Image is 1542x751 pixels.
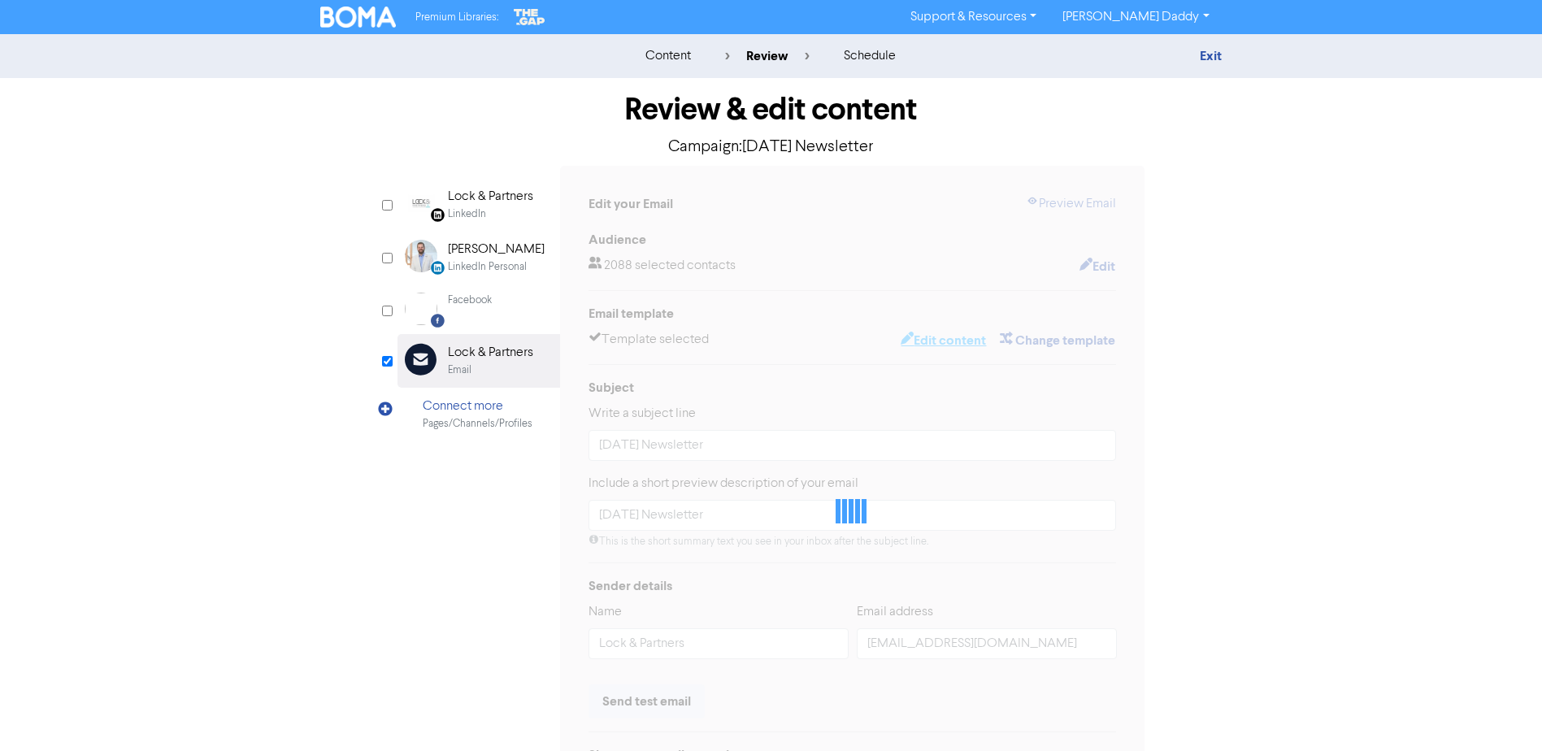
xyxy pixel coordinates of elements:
[397,91,1145,128] h1: Review & edit content
[448,343,533,362] div: Lock & Partners
[397,284,560,334] div: Facebook Facebook
[448,362,471,378] div: Email
[405,293,437,325] img: Facebook
[397,231,560,284] div: LinkedinPersonal [PERSON_NAME]LinkedIn Personal
[448,293,492,308] div: Facebook
[423,397,532,416] div: Connect more
[1049,4,1222,30] a: [PERSON_NAME] Daddy
[405,187,437,219] img: Linkedin
[511,7,547,28] img: The Gap
[415,12,498,23] span: Premium Libraries:
[397,135,1145,159] p: Campaign: [DATE] Newsletter
[1461,673,1542,751] iframe: Chat Widget
[645,46,691,66] div: content
[448,240,545,259] div: [PERSON_NAME]
[397,388,560,441] div: Connect morePages/Channels/Profiles
[844,46,896,66] div: schedule
[448,206,486,222] div: LinkedIn
[448,259,527,275] div: LinkedIn Personal
[897,4,1049,30] a: Support & Resources
[725,46,810,66] div: review
[320,7,397,28] img: BOMA Logo
[397,178,560,231] div: Linkedin Lock & PartnersLinkedIn
[1200,48,1222,64] a: Exit
[405,240,437,272] img: LinkedinPersonal
[423,416,532,432] div: Pages/Channels/Profiles
[397,334,560,387] div: Lock & PartnersEmail
[448,187,533,206] div: Lock & Partners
